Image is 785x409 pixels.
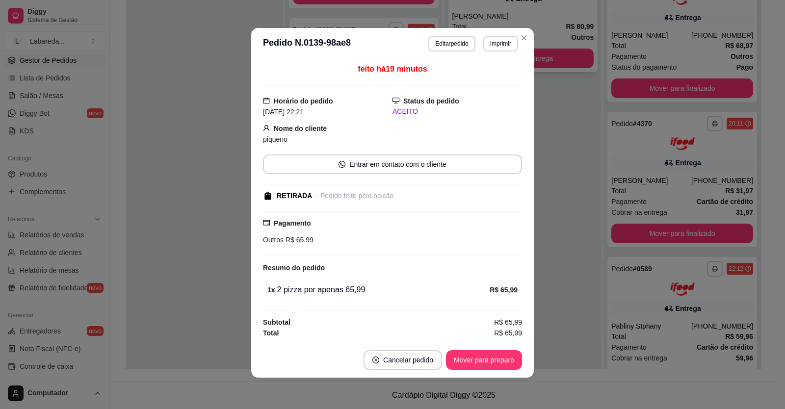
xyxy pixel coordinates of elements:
[339,161,345,168] span: whats-app
[403,97,459,105] strong: Status do pedido
[277,191,312,201] div: RETIRADA
[364,350,442,370] button: close-circleCancelar pedido
[263,108,304,116] span: [DATE] 22:21
[428,36,475,51] button: Editarpedido
[274,97,333,105] strong: Horário do pedido
[263,125,270,131] span: user
[267,284,490,296] div: 2 pizza por apenas 65,99
[263,219,270,226] span: credit-card
[516,30,532,46] button: Close
[274,125,327,132] strong: Nome do cliente
[263,154,522,174] button: whats-appEntrar em contato com o cliente
[494,317,522,328] span: R$ 65,99
[446,350,522,370] button: Mover para preparo
[263,236,284,244] span: Outros
[263,329,279,337] strong: Total
[263,36,351,51] h3: Pedido N. 0139-98ae8
[263,97,270,104] span: calendar
[392,97,399,104] span: desktop
[267,286,275,294] strong: 1 x
[316,191,393,201] div: - Pedido feito pelo balcão
[392,106,522,117] div: ACEITO
[490,286,518,294] strong: R$ 65,99
[263,318,290,326] strong: Subtotal
[494,328,522,338] span: R$ 65,99
[263,135,288,143] span: piqueno
[358,65,427,73] span: feito há 19 minutos
[263,264,325,272] strong: Resumo do pedido
[372,357,379,363] span: close-circle
[483,36,518,51] button: Imprimir
[274,219,311,227] strong: Pagamento
[284,236,314,244] span: R$ 65,99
